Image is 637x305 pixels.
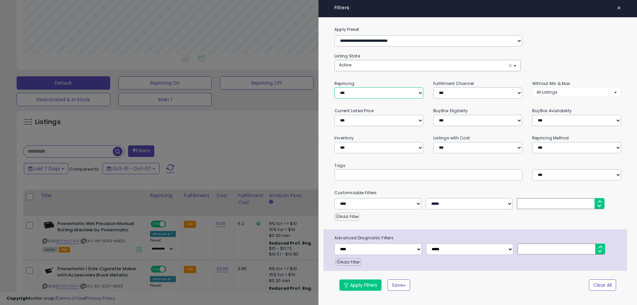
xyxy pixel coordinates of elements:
small: Inventory [334,135,354,141]
small: Listings with Cost [433,135,470,141]
small: BuyBox Eligibility [433,108,468,114]
span: Active [339,62,351,68]
button: Add Filter [334,213,360,221]
button: Save [388,279,410,291]
span: × [508,62,512,69]
small: Without Min & Max [532,81,570,86]
small: Tags [329,162,626,169]
label: Apply Preset: [329,26,626,33]
button: Apply Filters [339,279,382,291]
button: Add Filter [335,258,361,266]
small: BuyBox Availability [532,108,572,114]
small: Listing State [334,53,360,59]
small: Repricing [334,81,354,86]
span: All Listings [536,89,557,95]
span: Advanced Diagnostic Filters [329,234,627,242]
span: × [617,3,621,13]
small: Fulfillment Channel [433,81,474,86]
small: Repricing Method [532,135,569,141]
h4: Filters [334,5,621,11]
button: All Listings [532,87,621,97]
button: Clear All [589,279,616,291]
small: Current Listed Price [334,108,374,114]
button: × [614,3,624,13]
small: Customizable Filters [329,189,626,196]
button: Active × [335,60,521,71]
